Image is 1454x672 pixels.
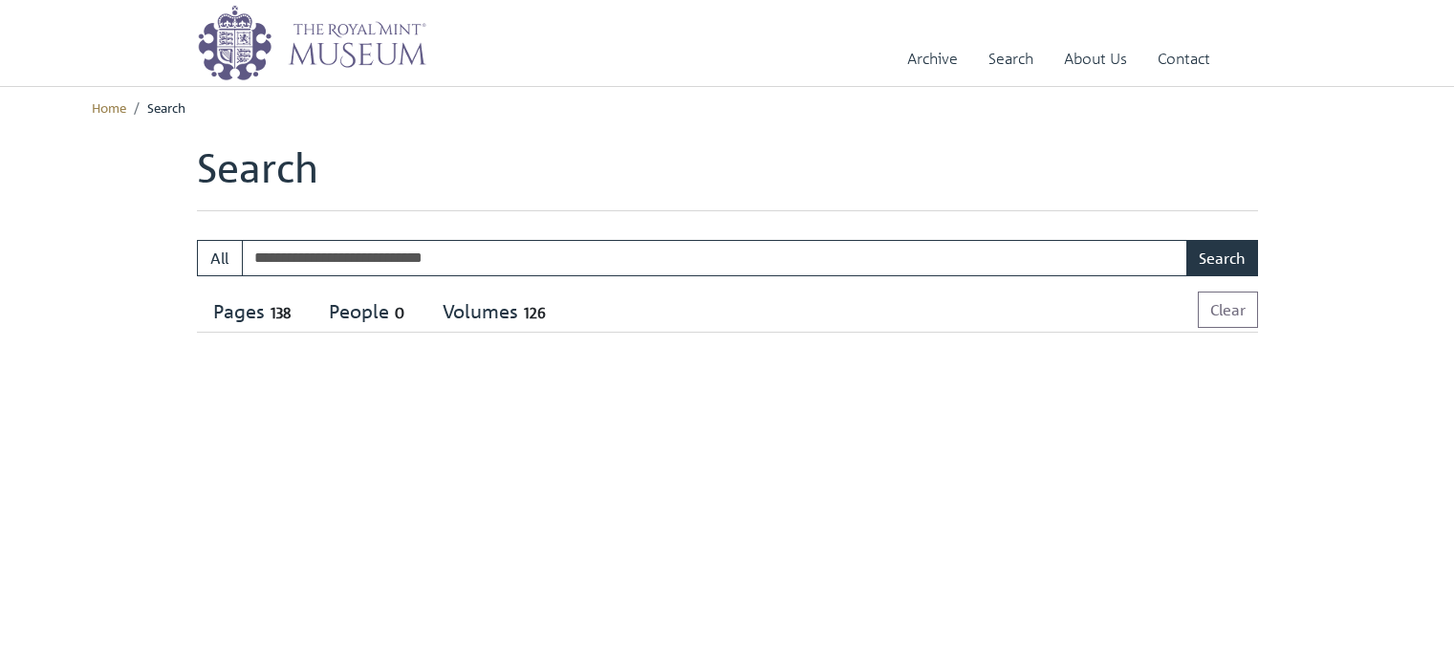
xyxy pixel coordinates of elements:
[518,302,552,324] span: 126
[443,300,552,324] div: Volumes
[988,32,1033,86] a: Search
[197,5,426,81] img: logo_wide.png
[92,98,126,116] a: Home
[389,302,410,324] span: 0
[197,143,1258,210] h1: Search
[1064,32,1127,86] a: About Us
[907,32,958,86] a: Archive
[213,300,296,324] div: Pages
[329,300,410,324] div: People
[242,240,1188,276] input: Enter one or more search terms...
[1198,292,1258,328] button: Clear
[265,302,296,324] span: 138
[1158,32,1210,86] a: Contact
[1186,240,1258,276] button: Search
[197,240,243,276] button: All
[147,98,185,116] span: Search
